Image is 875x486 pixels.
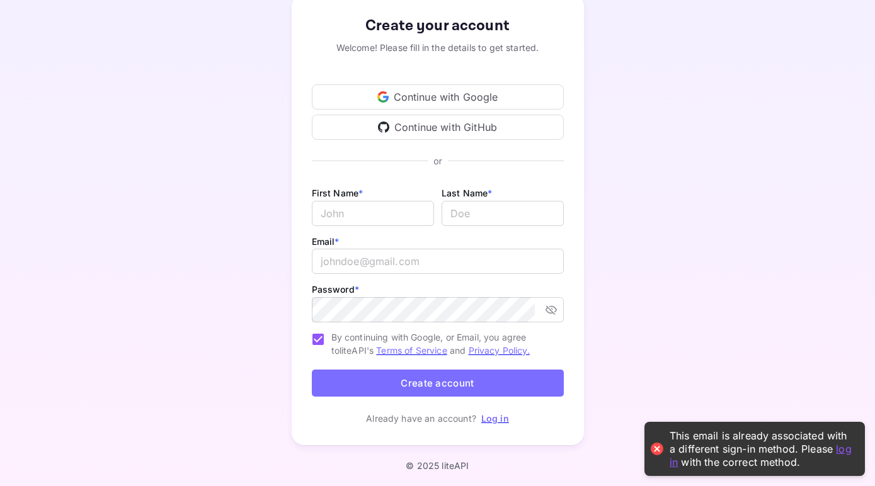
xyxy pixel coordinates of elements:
a: Log in [481,413,509,424]
label: First Name [312,188,363,198]
div: Continue with Google [312,84,564,110]
a: Privacy Policy. [469,345,530,356]
button: toggle password visibility [540,298,563,321]
a: log in [670,442,852,468]
button: Create account [312,370,564,397]
a: Terms of Service [376,345,447,356]
div: Create your account [312,14,564,37]
div: Continue with GitHub [312,115,564,140]
div: This email is already associated with a different sign-in method. Please with the correct method. [670,429,852,468]
label: Email [312,236,340,247]
input: Doe [442,201,564,226]
input: johndoe@gmail.com [312,249,564,274]
p: © 2025 liteAPI [406,460,469,471]
input: John [312,201,434,226]
label: Last Name [442,188,493,198]
label: Password [312,284,359,295]
p: Already have an account? [366,412,476,425]
span: By continuing with Google, or Email, you agree to liteAPI's and [331,331,554,357]
div: Welcome! Please fill in the details to get started. [312,41,564,54]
